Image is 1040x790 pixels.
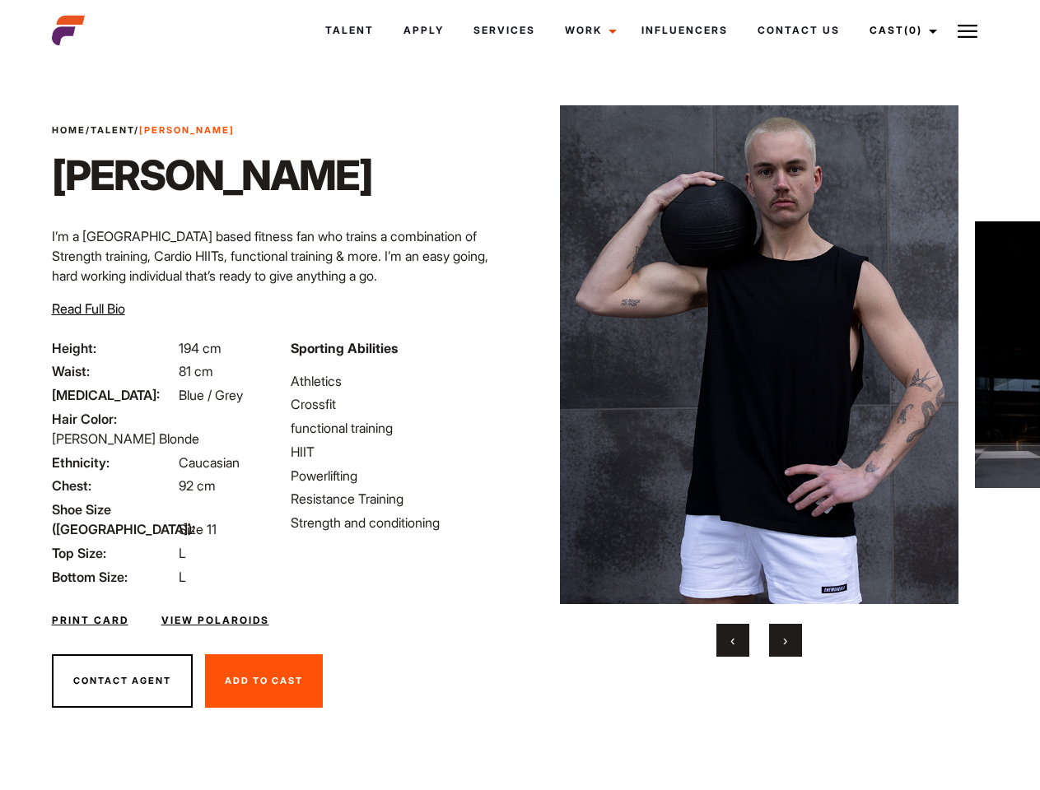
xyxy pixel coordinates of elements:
[52,476,175,495] span: Chest:
[52,338,175,358] span: Height:
[52,430,199,447] span: [PERSON_NAME] Blonde
[52,226,511,286] p: I’m a [GEOGRAPHIC_DATA] based fitness fan who trains a combination of Strength training, Cardio H...
[179,454,240,471] span: Caucasian
[52,654,193,709] button: Contact Agent
[291,442,510,462] li: HIIT
[52,300,125,317] span: Read Full Bio
[52,613,128,628] a: Print Card
[52,543,175,563] span: Top Size:
[389,8,459,53] a: Apply
[291,489,510,509] li: Resistance Training
[310,8,389,53] a: Talent
[179,387,243,403] span: Blue / Grey
[52,151,372,200] h1: [PERSON_NAME]
[161,613,269,628] a: View Polaroids
[52,500,175,539] span: Shoe Size ([GEOGRAPHIC_DATA]):
[291,466,510,486] li: Powerlifting
[225,675,303,686] span: Add To Cast
[958,21,977,41] img: Burger icon
[291,418,510,438] li: functional training
[291,513,510,532] li: Strength and conditioning
[52,14,85,47] img: cropped-aefm-brand-fav-22-square.png
[52,567,175,587] span: Bottom Size:
[52,385,175,405] span: [MEDICAL_DATA]:
[627,8,743,53] a: Influencers
[179,477,216,494] span: 92 cm
[52,124,86,136] a: Home
[291,340,398,356] strong: Sporting Abilities
[52,361,175,381] span: Waist:
[550,8,627,53] a: Work
[291,371,510,391] li: Athletics
[179,340,222,356] span: 194 cm
[139,124,235,136] strong: [PERSON_NAME]
[179,545,186,561] span: L
[904,24,922,36] span: (0)
[179,569,186,585] span: L
[179,521,217,537] span: Size 11
[743,8,855,53] a: Contact Us
[205,654,323,709] button: Add To Cast
[783,632,787,648] span: Next
[52,123,235,137] span: / /
[730,632,735,648] span: Previous
[52,409,175,429] span: Hair Color:
[91,124,134,136] a: Talent
[459,8,550,53] a: Services
[52,453,175,472] span: Ethnicity:
[291,394,510,414] li: Crossfit
[52,299,125,318] button: Read Full Bio
[855,8,947,53] a: Cast(0)
[179,363,213,379] span: 81 cm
